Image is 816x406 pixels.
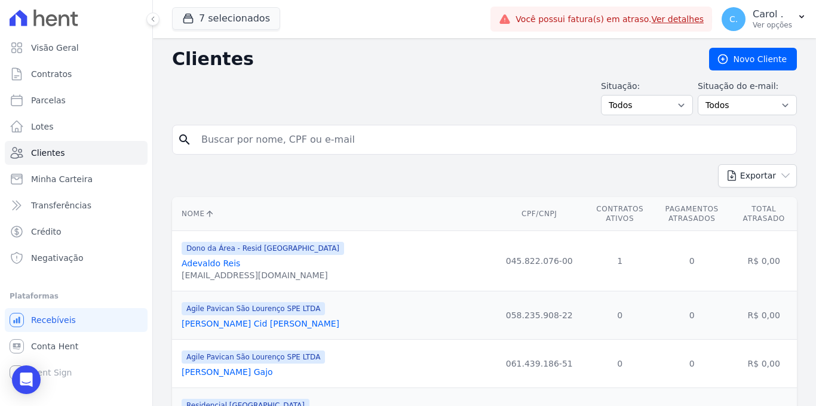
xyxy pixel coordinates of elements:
td: R$ 0,00 [731,340,797,388]
a: Clientes [5,141,148,165]
td: 045.822.076-00 [492,231,587,291]
span: Parcelas [31,94,66,106]
p: Ver opções [753,20,792,30]
td: 1 [587,231,653,291]
a: Contratos [5,62,148,86]
a: Visão Geral [5,36,148,60]
a: Conta Hent [5,334,148,358]
a: [PERSON_NAME] Gajo [182,367,273,377]
a: Negativação [5,246,148,270]
a: Adevaldo Reis [182,259,240,268]
p: Carol . [753,8,792,20]
a: Recebíveis [5,308,148,332]
td: 061.439.186-51 [492,340,587,388]
th: Total Atrasado [731,197,797,231]
th: Contratos Ativos [587,197,653,231]
span: Você possui fatura(s) em atraso. [516,13,704,26]
th: Pagamentos Atrasados [653,197,731,231]
span: Dono da Área - Resid [GEOGRAPHIC_DATA] [182,242,344,255]
th: Nome [172,197,492,231]
span: Agile Pavican São Lourenço SPE LTDA [182,302,325,315]
span: Negativação [31,252,84,264]
td: R$ 0,00 [731,231,797,291]
span: Crédito [31,226,62,238]
a: Novo Cliente [709,48,797,70]
a: Parcelas [5,88,148,112]
h2: Clientes [172,48,690,70]
span: C. [729,15,738,23]
a: Transferências [5,193,148,217]
button: C. Carol . Ver opções [712,2,816,36]
span: Clientes [31,147,65,159]
span: Visão Geral [31,42,79,54]
a: [PERSON_NAME] Cid [PERSON_NAME] [182,319,339,328]
td: 0 [587,340,653,388]
span: Recebíveis [31,314,76,326]
td: 0 [587,291,653,340]
td: 058.235.908-22 [492,291,587,340]
span: Minha Carteira [31,173,93,185]
th: CPF/CNPJ [492,197,587,231]
i: search [177,133,192,147]
span: Lotes [31,121,54,133]
a: Minha Carteira [5,167,148,191]
div: Open Intercom Messenger [12,365,41,394]
span: Conta Hent [31,340,78,352]
button: Exportar [718,164,797,187]
td: 0 [653,340,731,388]
span: Contratos [31,68,72,80]
label: Situação: [601,80,693,93]
td: 0 [653,231,731,291]
div: [EMAIL_ADDRESS][DOMAIN_NAME] [182,269,344,281]
div: Plataformas [10,289,143,303]
span: Transferências [31,199,91,211]
td: 0 [653,291,731,340]
input: Buscar por nome, CPF ou e-mail [194,128,792,152]
td: R$ 0,00 [731,291,797,340]
a: Crédito [5,220,148,244]
label: Situação do e-mail: [698,80,797,93]
a: Ver detalhes [651,14,704,24]
button: 7 selecionados [172,7,280,30]
span: Agile Pavican São Lourenço SPE LTDA [182,350,325,364]
a: Lotes [5,115,148,139]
